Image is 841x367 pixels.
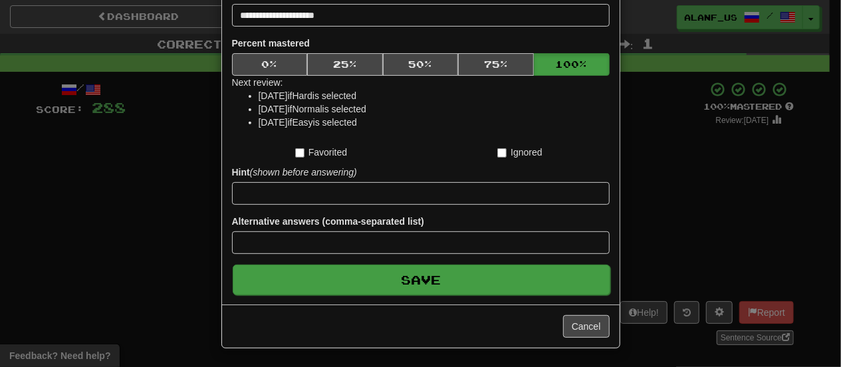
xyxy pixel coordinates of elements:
li: [DATE] if Easy is selected [259,116,610,129]
label: Alternative answers (comma-separated list) [232,215,424,228]
label: Ignored [497,146,542,159]
button: 25% [307,53,383,76]
em: (shown before answering) [250,167,357,178]
label: Hint [232,166,357,179]
input: Ignored [497,148,507,158]
label: Percent mastered [232,37,310,50]
button: 0% [232,53,308,76]
li: [DATE] if Hard is selected [259,89,610,102]
button: Cancel [563,315,610,338]
button: 100% [534,53,610,76]
input: Favorited [295,148,304,158]
div: Percent mastered [232,53,610,76]
button: 75% [458,53,534,76]
li: [DATE] if Normal is selected [259,102,610,116]
label: Favorited [295,146,347,159]
div: Next review: [232,76,610,129]
button: 50% [383,53,459,76]
button: Save [233,265,610,295]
